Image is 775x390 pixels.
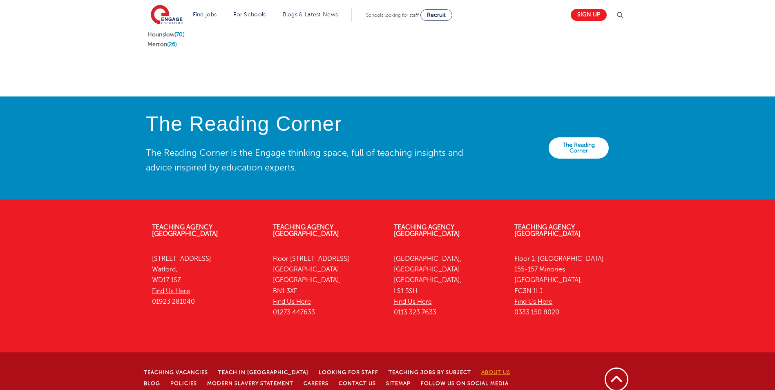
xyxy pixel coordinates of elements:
a: Blogs & Latest News [283,11,338,18]
a: Blog [144,381,160,386]
p: Floor [STREET_ADDRESS] [GEOGRAPHIC_DATA] [GEOGRAPHIC_DATA], BN1 3XF 01273 447633 [273,253,382,318]
p: [GEOGRAPHIC_DATA], [GEOGRAPHIC_DATA] [GEOGRAPHIC_DATA], LS1 5SH 0113 323 7633 [394,253,503,318]
a: Teaching Agency [GEOGRAPHIC_DATA] [273,224,339,238]
span: (26) [167,41,177,47]
p: [STREET_ADDRESS] Watford, WD17 1SZ 01923 281040 [152,253,261,307]
a: Teach in [GEOGRAPHIC_DATA] [218,370,308,375]
span: Recruit [427,12,446,18]
a: Looking for staff [319,370,378,375]
a: Modern Slavery Statement [207,381,293,386]
a: The Reading Corner [549,137,609,159]
a: Hounslow(70) [147,31,185,38]
a: Find Us Here [514,298,552,305]
a: For Schools [233,11,266,18]
h4: The Reading Corner [146,113,469,135]
span: Schools looking for staff [366,12,419,18]
a: Teaching Agency [GEOGRAPHIC_DATA] [514,224,581,238]
a: Careers [304,381,328,386]
a: Find Us Here [273,298,311,305]
span: (70) [174,31,185,38]
p: Floor 1, [GEOGRAPHIC_DATA] 155-157 Minories [GEOGRAPHIC_DATA], EC3N 1LJ 0333 150 8020 [514,253,623,318]
a: Sign up [571,9,607,21]
a: Find Us Here [152,287,190,295]
a: Contact Us [339,381,376,386]
p: The Reading Corner is the Engage thinking space, full of teaching insights and advice inspired by... [146,146,469,175]
a: Teaching jobs by subject [389,370,471,375]
a: Find Us Here [394,298,432,305]
img: Engage Education [151,5,183,25]
a: Sitemap [386,381,411,386]
a: Teaching Agency [GEOGRAPHIC_DATA] [152,224,218,238]
a: Recruit [420,9,452,21]
a: Find jobs [193,11,217,18]
a: Follow us on Social Media [421,381,509,386]
a: Teaching Vacancies [144,370,208,375]
a: Policies [170,381,197,386]
a: About Us [481,370,510,375]
a: Teaching Agency [GEOGRAPHIC_DATA] [394,224,460,238]
a: Merton(26) [147,41,177,47]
